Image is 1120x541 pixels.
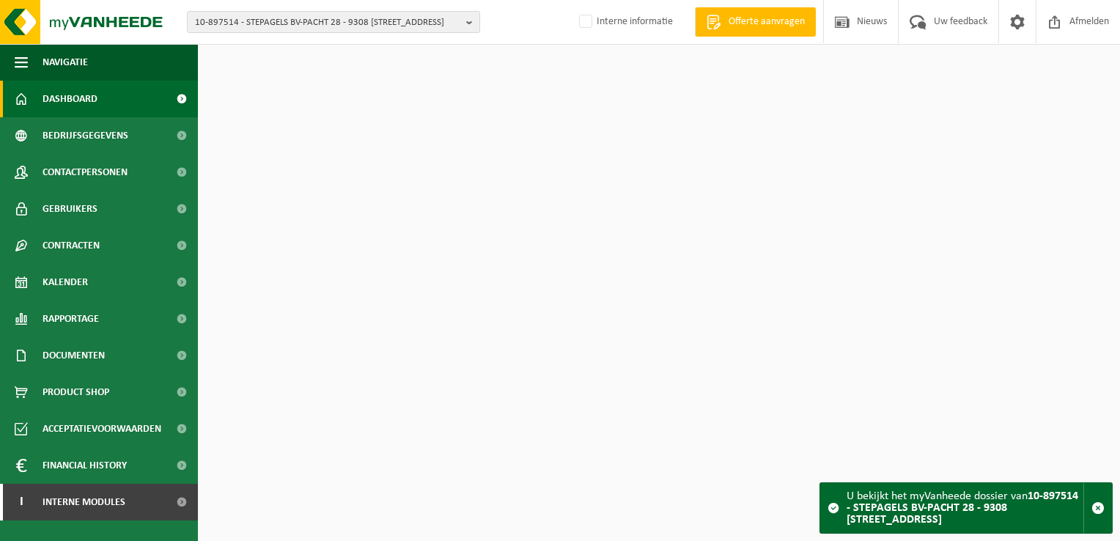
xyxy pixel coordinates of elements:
span: Contactpersonen [43,154,128,191]
span: Navigatie [43,44,88,81]
span: Offerte aanvragen [725,15,808,29]
span: Dashboard [43,81,97,117]
span: I [15,484,28,520]
label: Interne informatie [576,11,673,33]
button: 10-897514 - STEPAGELS BV-PACHT 28 - 9308 [STREET_ADDRESS] [187,11,480,33]
div: U bekijkt het myVanheede dossier van [847,483,1083,533]
span: Contracten [43,227,100,264]
strong: 10-897514 - STEPAGELS BV-PACHT 28 - 9308 [STREET_ADDRESS] [847,490,1078,526]
span: Financial History [43,447,127,484]
span: Acceptatievoorwaarden [43,411,161,447]
span: Kalender [43,264,88,301]
span: Documenten [43,337,105,374]
span: Product Shop [43,374,109,411]
span: Rapportage [43,301,99,337]
span: Bedrijfsgegevens [43,117,128,154]
a: Offerte aanvragen [695,7,816,37]
span: 10-897514 - STEPAGELS BV-PACHT 28 - 9308 [STREET_ADDRESS] [195,12,460,34]
span: Gebruikers [43,191,97,227]
span: Interne modules [43,484,125,520]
